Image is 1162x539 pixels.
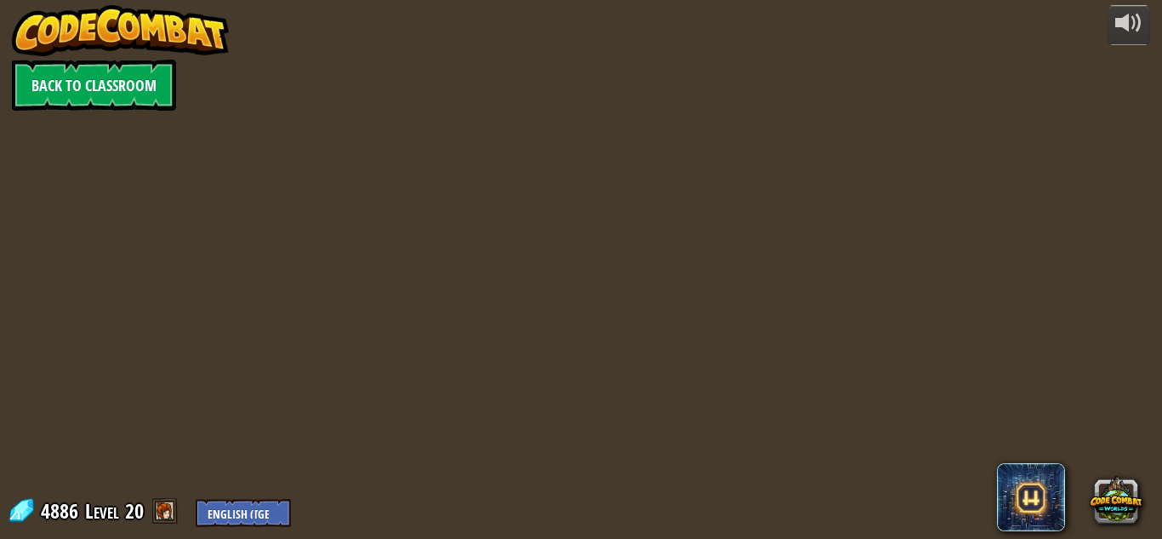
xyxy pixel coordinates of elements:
button: Adjust volume [1108,5,1150,45]
span: Level [85,497,119,525]
img: CodeCombat - Learn how to code by playing a game [12,5,230,56]
a: Back to Classroom [12,60,176,111]
span: 20 [125,497,144,525]
span: 4886 [41,497,83,525]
